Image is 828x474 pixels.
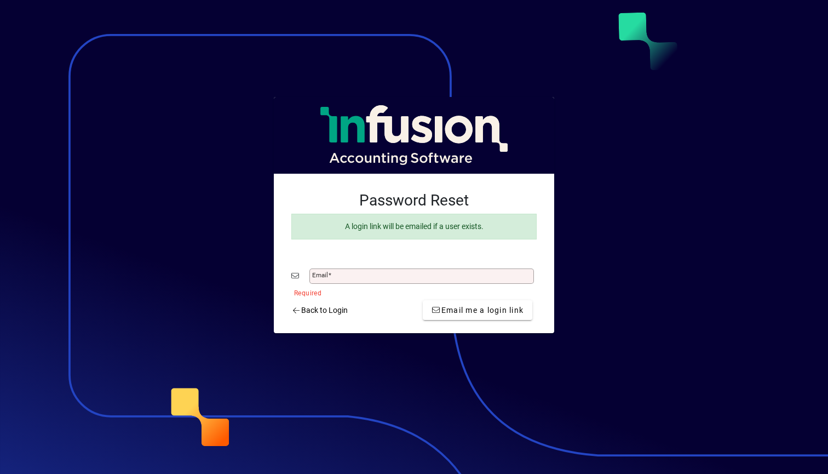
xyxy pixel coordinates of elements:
[423,300,532,320] button: Email me a login link
[432,305,524,316] span: Email me a login link
[291,214,537,239] div: A login link will be emailed if a user exists.
[312,271,328,279] mat-label: Email
[291,191,537,210] h2: Password Reset
[294,287,528,298] mat-error: Required
[287,300,352,320] a: Back to Login
[291,305,348,316] span: Back to Login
